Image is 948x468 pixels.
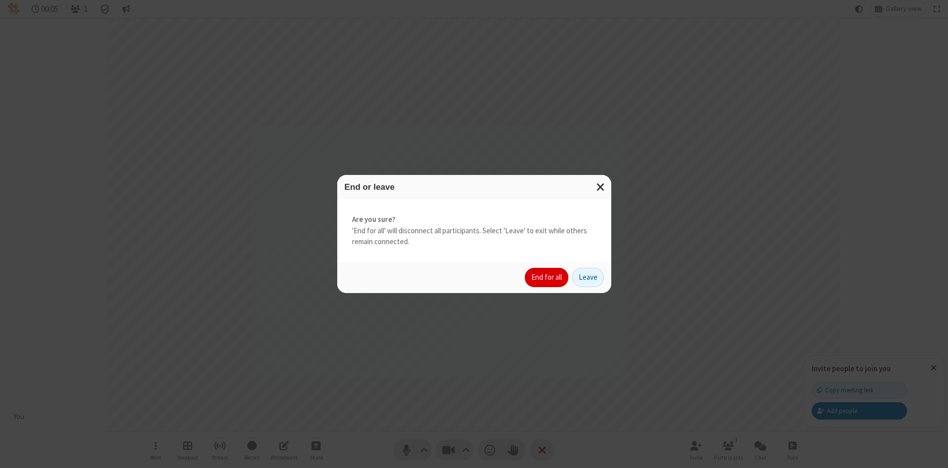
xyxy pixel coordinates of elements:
button: End for all [525,268,568,288]
button: Leave [572,268,604,288]
button: Close modal [591,175,611,199]
strong: Are you sure? [352,214,596,225]
div: 'End for all' will disconnect all participants. Select 'Leave' to exit while others remain connec... [337,199,611,262]
h3: End or leave [345,182,604,192]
